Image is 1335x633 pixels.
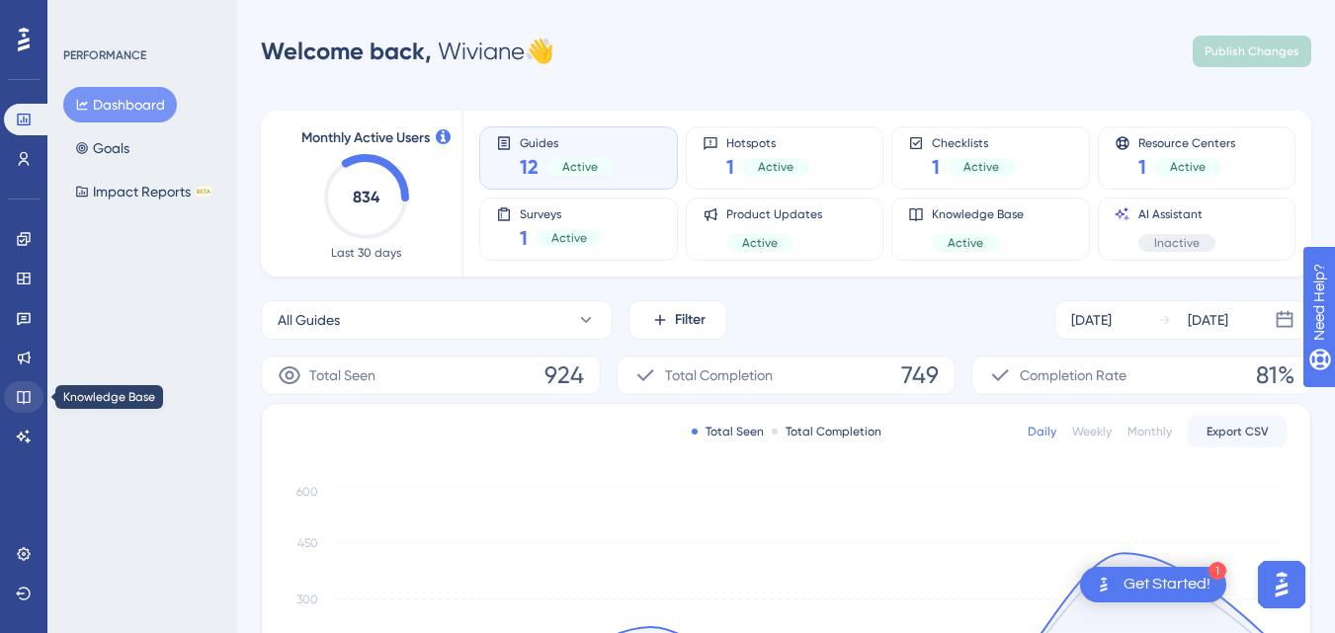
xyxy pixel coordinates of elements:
span: Checklists [932,135,1015,149]
div: Daily [1028,424,1056,439]
span: 1 [520,224,528,252]
img: launcher-image-alternative-text [1092,573,1116,596]
span: Publish Changes [1205,43,1299,59]
span: Inactive [1154,235,1200,251]
span: Total Seen [309,363,375,387]
div: Monthly [1127,424,1172,439]
span: Monthly Active Users [301,126,430,150]
span: Total Completion [665,363,773,387]
span: Active [562,159,598,175]
span: Knowledge Base [932,206,1024,222]
button: Filter [628,300,727,340]
tspan: 450 [297,536,318,550]
div: [DATE] [1188,308,1228,332]
div: Open Get Started! checklist, remaining modules: 1 [1080,567,1226,602]
div: Wiviane 👋 [261,36,554,67]
span: Filter [675,308,706,332]
span: Guides [520,135,614,149]
span: 1 [726,153,734,181]
span: 749 [901,359,939,391]
div: Get Started! [1124,574,1210,595]
div: Weekly [1072,424,1112,439]
button: Publish Changes [1193,36,1311,67]
span: Product Updates [726,206,822,222]
span: Active [948,235,983,251]
span: 924 [544,359,584,391]
span: 12 [520,153,539,181]
span: AI Assistant [1138,206,1215,222]
span: Welcome back, [261,37,432,65]
button: Goals [63,130,141,166]
span: 81% [1256,359,1294,391]
tspan: 300 [296,593,318,606]
span: Active [963,159,999,175]
span: Completion Rate [1020,363,1126,387]
div: Total Completion [772,424,881,439]
span: 1 [932,153,940,181]
button: Export CSV [1188,416,1287,447]
tspan: 600 [296,485,318,499]
div: [DATE] [1071,308,1112,332]
span: Surveys [520,206,603,220]
span: Active [742,235,778,251]
button: Impact ReportsBETA [63,174,224,209]
span: All Guides [278,308,340,332]
iframe: UserGuiding AI Assistant Launcher [1252,555,1311,614]
button: All Guides [261,300,613,340]
div: 1 [1209,562,1226,580]
span: Active [551,230,587,246]
span: 1 [1138,153,1146,181]
span: Export CSV [1207,424,1269,439]
span: Resource Centers [1138,135,1235,149]
div: PERFORMANCE [63,47,146,63]
div: Total Seen [692,424,764,439]
button: Dashboard [63,87,177,122]
span: Active [1170,159,1206,175]
span: Active [758,159,793,175]
span: Last 30 days [331,245,401,261]
span: Hotspots [726,135,809,149]
span: Need Help? [46,5,124,29]
text: 834 [353,188,380,206]
div: BETA [195,187,212,197]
